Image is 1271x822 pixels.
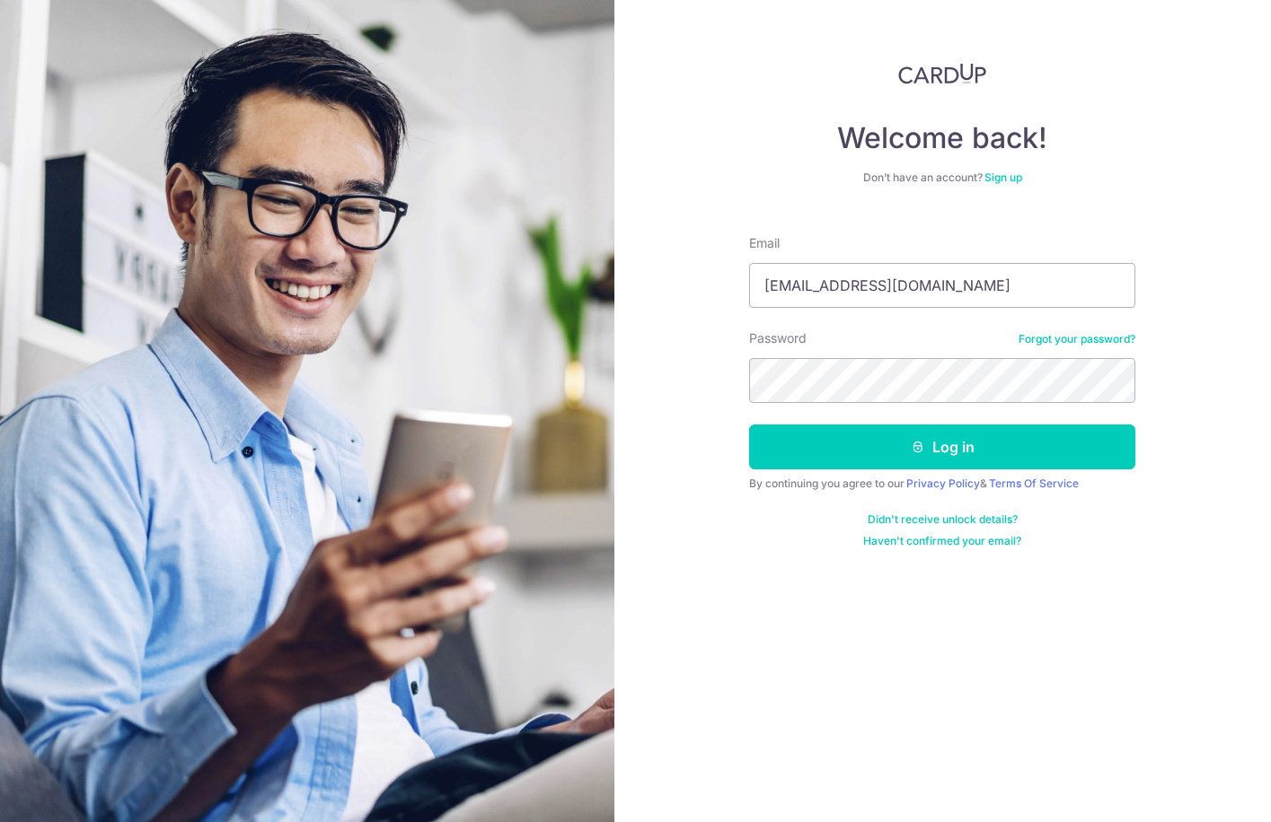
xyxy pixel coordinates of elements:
label: Email [749,234,780,252]
h4: Welcome back! [749,120,1135,156]
div: By continuing you agree to our & [749,477,1135,491]
div: Don’t have an account? [749,171,1135,185]
a: Terms Of Service [989,477,1079,490]
button: Log in [749,424,1135,469]
label: Password [749,329,807,347]
a: Haven't confirmed your email? [863,534,1021,548]
a: Didn't receive unlock details? [868,512,1018,527]
input: Enter your Email [749,263,1135,308]
a: Sign up [984,171,1022,184]
img: CardUp Logo [898,63,986,84]
a: Privacy Policy [906,477,980,490]
a: Forgot your password? [1019,332,1135,346]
